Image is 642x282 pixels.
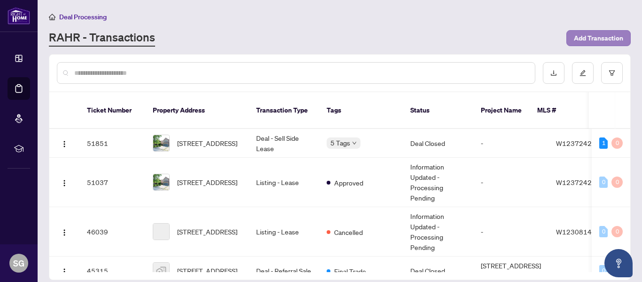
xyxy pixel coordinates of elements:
span: SG [13,257,24,270]
img: Logo [61,140,68,148]
span: 5 Tags [330,137,350,148]
td: Listing - Lease [249,207,319,257]
img: Logo [61,268,68,275]
span: W12372427 [556,178,596,186]
span: down [352,141,357,145]
span: Final Trade [334,266,366,276]
div: 1 [599,137,608,149]
button: download [543,62,564,84]
td: 46039 [79,207,145,257]
span: [STREET_ADDRESS] [177,266,237,276]
div: 0 [599,177,608,188]
span: download [550,70,557,76]
td: Listing - Lease [249,158,319,207]
button: Logo [57,224,72,239]
span: home [49,14,55,20]
span: filter [609,70,615,76]
button: Open asap [604,249,633,277]
td: Deal - Sell Side Lease [249,129,319,158]
span: edit [579,70,586,76]
td: - [473,207,548,257]
img: thumbnail-img [153,263,169,279]
th: Property Address [145,92,249,129]
img: Logo [61,179,68,187]
img: thumbnail-img [153,174,169,190]
div: 0 [599,265,608,276]
span: Add Transaction [574,31,623,46]
img: Logo [61,229,68,236]
div: 0 [599,226,608,237]
span: Approved [334,177,363,188]
span: W12308148 [556,227,596,236]
th: MLS # [530,92,586,129]
div: 0 [611,226,623,237]
button: filter [601,62,623,84]
th: Ticket Number [79,92,145,129]
td: Information Updated - Processing Pending [403,158,473,207]
td: Information Updated - Processing Pending [403,207,473,257]
span: Cancelled [334,227,363,237]
th: Status [403,92,473,129]
div: 0 [611,177,623,188]
button: Logo [57,263,72,278]
span: Deal Processing [59,13,107,21]
td: Deal Closed [403,129,473,158]
button: edit [572,62,594,84]
button: Logo [57,175,72,190]
a: RAHR - Transactions [49,30,155,47]
button: Add Transaction [566,30,631,46]
span: [STREET_ADDRESS] [177,226,237,237]
span: [STREET_ADDRESS] [177,177,237,187]
span: [STREET_ADDRESS] [177,138,237,148]
span: W12372427 [556,139,596,147]
td: - [473,158,548,207]
button: Logo [57,136,72,151]
th: Transaction Type [249,92,319,129]
td: 51037 [79,158,145,207]
img: logo [8,7,30,24]
img: thumbnail-img [153,135,169,151]
div: 0 [611,137,623,149]
td: 51851 [79,129,145,158]
td: - [473,129,548,158]
th: Tags [319,92,403,129]
th: Project Name [473,92,530,129]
